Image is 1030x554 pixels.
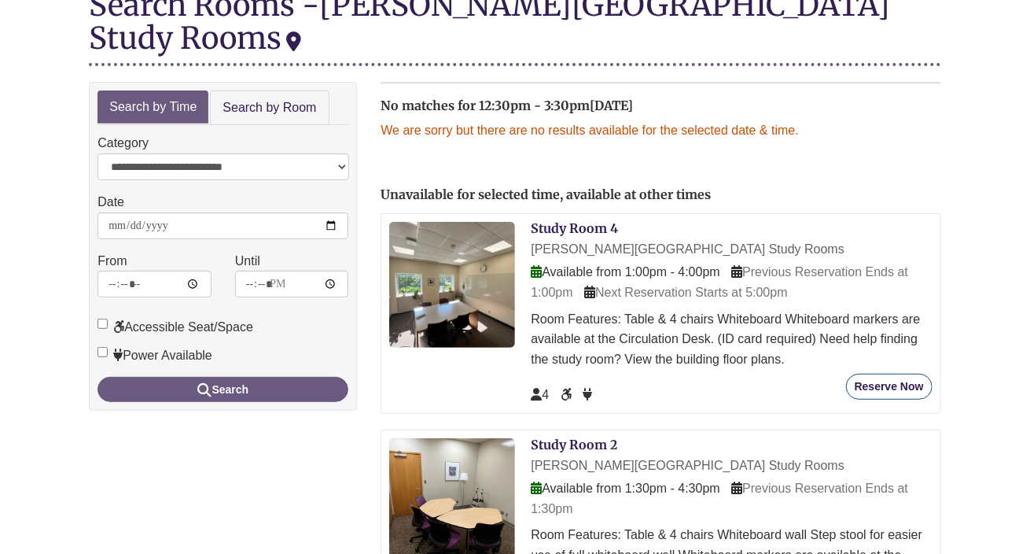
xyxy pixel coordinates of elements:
[531,482,908,515] span: Previous Reservation Ends at 1:30pm
[97,90,208,124] a: Search by Time
[531,482,719,495] span: Available from 1:30pm - 4:30pm
[97,319,108,329] input: Accessible Seat/Space
[389,222,515,348] img: Study Room 4
[531,388,549,401] span: The capacity of this space
[381,99,940,113] h2: No matches for 12:30pm - 3:30pm[DATE]
[561,388,575,401] span: Accessible Seat/Space
[97,345,212,366] label: Power Available
[97,347,108,357] input: Power Available
[97,317,253,338] label: Accessible Seat/Space
[531,220,618,236] a: Study Room 4
[584,286,788,299] span: Next Reservation Starts at 5:00pm
[531,437,617,452] a: Study Room 2
[846,374,933,400] button: Reserve Now
[531,309,932,370] div: Room Features: Table & 4 chairs Whiteboard Whiteboard markers are available at the Circulation De...
[531,239,932,260] div: [PERSON_NAME][GEOGRAPHIC_DATA] Study Rooms
[531,265,719,279] span: Available from 1:00pm - 4:00pm
[97,133,149,153] label: Category
[381,120,940,141] p: We are sorry but there are no results available for the selected date & time.
[97,251,127,271] label: From
[210,90,329,126] a: Search by Room
[583,388,592,401] span: Power Available
[97,377,348,402] button: Search
[97,192,124,212] label: Date
[381,188,940,202] h2: Unavailable for selected time, available at other times
[531,456,932,476] div: [PERSON_NAME][GEOGRAPHIC_DATA] Study Rooms
[235,251,260,271] label: Until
